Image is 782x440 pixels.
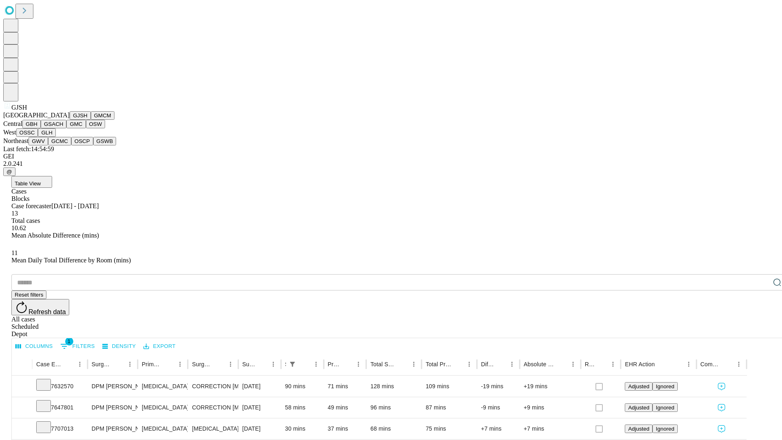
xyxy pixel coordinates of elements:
[15,292,43,298] span: Reset filters
[524,397,577,418] div: +9 mins
[733,359,745,370] button: Menu
[268,359,279,370] button: Menu
[3,137,29,144] span: Northeast
[656,383,674,389] span: Ignored
[113,359,124,370] button: Sort
[481,376,516,397] div: -19 mins
[481,418,516,439] div: +7 mins
[242,376,277,397] div: [DATE]
[656,426,674,432] span: Ignored
[11,290,46,299] button: Reset filters
[141,340,178,353] button: Export
[13,340,55,353] button: Select columns
[524,361,555,367] div: Absolute Difference
[41,120,66,128] button: GSACH
[66,120,86,128] button: GMC
[328,361,341,367] div: Predicted In Room Duration
[142,418,184,439] div: [MEDICAL_DATA]
[625,361,655,367] div: EHR Action
[256,359,268,370] button: Sort
[287,359,298,370] div: 1 active filter
[426,418,473,439] div: 75 mins
[65,337,73,345] span: 1
[656,405,674,411] span: Ignored
[452,359,463,370] button: Sort
[683,359,694,370] button: Menu
[16,380,28,394] button: Expand
[722,359,733,370] button: Sort
[29,137,48,145] button: GWV
[174,359,186,370] button: Menu
[71,137,93,145] button: OSCP
[625,403,652,412] button: Adjusted
[142,397,184,418] div: [MEDICAL_DATA]
[91,111,114,120] button: GMCM
[481,361,494,367] div: Difference
[100,340,138,353] button: Density
[3,167,15,176] button: @
[426,361,451,367] div: Total Predicted Duration
[607,359,619,370] button: Menu
[38,128,55,137] button: GLH
[625,382,652,391] button: Adjusted
[92,376,134,397] div: DPM [PERSON_NAME] [PERSON_NAME]
[36,418,83,439] div: 7707013
[287,359,298,370] button: Show filters
[328,418,362,439] div: 37 mins
[625,425,652,433] button: Adjusted
[652,403,677,412] button: Ignored
[495,359,506,370] button: Sort
[310,359,322,370] button: Menu
[11,217,40,224] span: Total cases
[596,359,607,370] button: Sort
[426,376,473,397] div: 109 mins
[48,137,71,145] button: GCMC
[92,418,134,439] div: DPM [PERSON_NAME] [PERSON_NAME]
[86,120,105,128] button: OSW
[567,359,579,370] button: Menu
[192,376,234,397] div: CORRECTION [MEDICAL_DATA], [MEDICAL_DATA] [MEDICAL_DATA]
[3,160,779,167] div: 2.0.241
[11,299,69,315] button: Refresh data
[15,180,41,187] span: Table View
[213,359,225,370] button: Sort
[192,418,234,439] div: [MEDICAL_DATA] COMPLETE EXCISION 5TH [MEDICAL_DATA] HEAD
[242,418,277,439] div: [DATE]
[11,232,99,239] span: Mean Absolute Difference (mins)
[370,376,417,397] div: 128 mins
[3,145,54,152] span: Last fetch: 14:54:59
[341,359,353,370] button: Sort
[36,397,83,418] div: 7647801
[328,397,362,418] div: 49 mins
[652,382,677,391] button: Ignored
[656,359,667,370] button: Sort
[16,128,38,137] button: OSSC
[192,397,234,418] div: CORRECTION [MEDICAL_DATA], RESECTION [MEDICAL_DATA] BASE
[11,176,52,188] button: Table View
[285,397,320,418] div: 58 mins
[426,397,473,418] div: 87 mins
[163,359,174,370] button: Sort
[92,361,112,367] div: Surgeon Name
[3,120,22,127] span: Central
[628,383,649,389] span: Adjusted
[285,361,286,367] div: Scheduled In Room Duration
[524,418,577,439] div: +7 mins
[506,359,518,370] button: Menu
[142,361,162,367] div: Primary Service
[370,361,396,367] div: Total Scheduled Duration
[370,418,417,439] div: 68 mins
[242,361,255,367] div: Surgery Date
[11,202,51,209] span: Case forecaster
[628,405,649,411] span: Adjusted
[11,257,131,264] span: Mean Daily Total Difference by Room (mins)
[51,202,99,209] span: [DATE] - [DATE]
[58,340,97,353] button: Show filters
[481,397,516,418] div: -9 mins
[628,426,649,432] span: Adjusted
[463,359,475,370] button: Menu
[285,418,320,439] div: 30 mins
[299,359,310,370] button: Sort
[93,137,116,145] button: GSWB
[285,376,320,397] div: 90 mins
